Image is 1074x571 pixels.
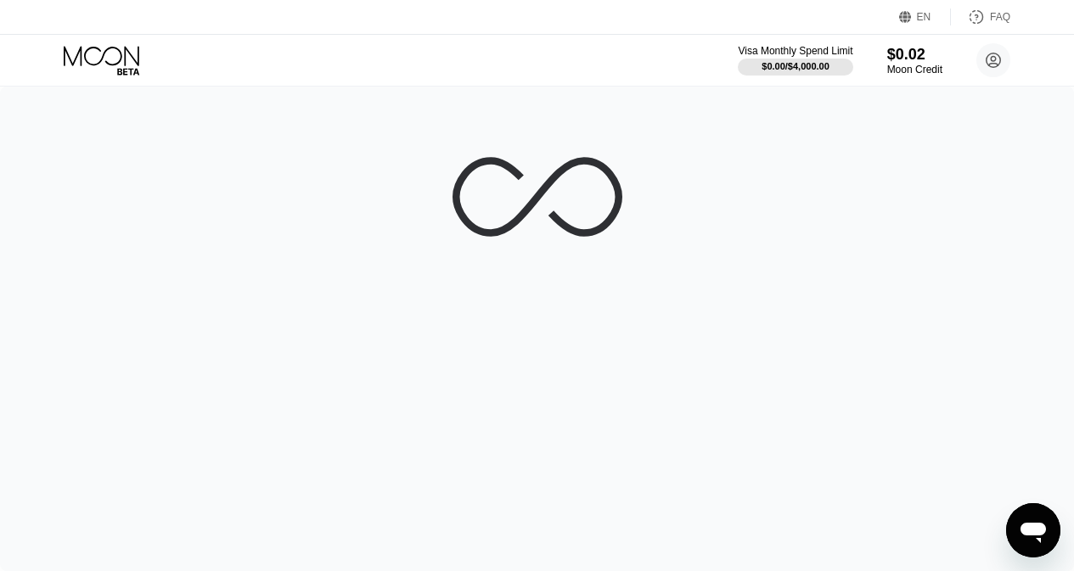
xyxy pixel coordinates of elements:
[887,46,942,76] div: $0.02Moon Credit
[951,8,1010,25] div: FAQ
[887,64,942,76] div: Moon Credit
[1006,503,1060,557] iframe: Button to launch messaging window
[917,11,931,23] div: EN
[887,46,942,64] div: $0.02
[990,11,1010,23] div: FAQ
[738,45,852,57] div: Visa Monthly Spend Limit
[738,45,852,76] div: Visa Monthly Spend Limit$0.00/$4,000.00
[762,61,829,71] div: $0.00 / $4,000.00
[899,8,951,25] div: EN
